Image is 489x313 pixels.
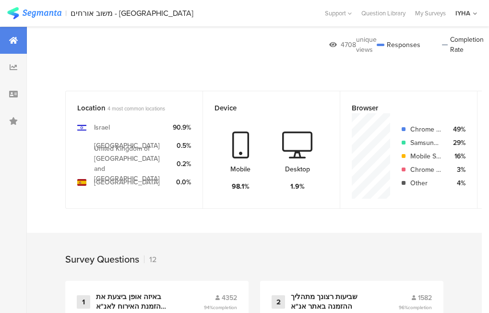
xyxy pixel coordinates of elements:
[272,295,285,309] div: 2
[213,304,237,311] span: completion
[410,151,441,161] div: Mobile Safari
[410,138,441,148] div: Samsung Internet
[230,164,250,174] div: Mobile
[410,9,451,18] a: My Surveys
[94,122,110,132] div: Israel
[352,103,450,113] div: Browser
[7,7,61,19] img: segmanta logo
[65,8,67,19] div: |
[410,165,441,175] div: Chrome Mobile iOS
[204,304,237,311] span: 94%
[173,159,191,169] div: 0.2%
[173,122,191,132] div: 90.9%
[357,9,410,18] a: Question Library
[449,138,465,148] div: 29%
[291,292,375,311] div: שביעות רצונך מתהליך ההזמנה באתר אנ"א
[65,252,139,266] div: Survey Questions
[107,105,165,112] span: 4 most common locations
[77,295,90,309] div: 1
[410,178,441,188] div: Other
[410,124,441,134] div: Chrome Mobile
[71,9,193,18] div: משוב אורחים - [GEOGRAPHIC_DATA]
[418,293,432,303] span: 1582
[399,304,432,311] span: 96%
[325,6,352,21] div: Support
[449,124,465,134] div: 49%
[442,35,486,55] div: Completion Rate
[173,177,191,187] div: 0.0%
[215,103,312,113] div: Device
[222,293,237,303] span: 4352
[94,177,160,187] div: [GEOGRAPHIC_DATA]
[77,103,175,113] div: Location
[341,40,356,50] div: 4708
[449,165,465,175] div: 3%
[455,9,470,18] div: IYHA
[94,141,160,151] div: [GEOGRAPHIC_DATA]
[290,181,305,192] div: 1.9%
[449,151,465,161] div: 16%
[232,181,250,192] div: 98.1%
[94,144,165,184] div: United Kingdom of [GEOGRAPHIC_DATA] and [GEOGRAPHIC_DATA]
[96,292,180,311] div: באיזה אופן ביצעת את הזמנת האירוח לאנ"א בית-שאן?
[285,164,310,174] div: Desktop
[144,254,156,265] div: 12
[408,304,432,311] span: completion
[449,178,465,188] div: 4%
[173,141,191,151] div: 0.5%
[356,35,377,55] div: unique views
[377,35,420,55] div: Responses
